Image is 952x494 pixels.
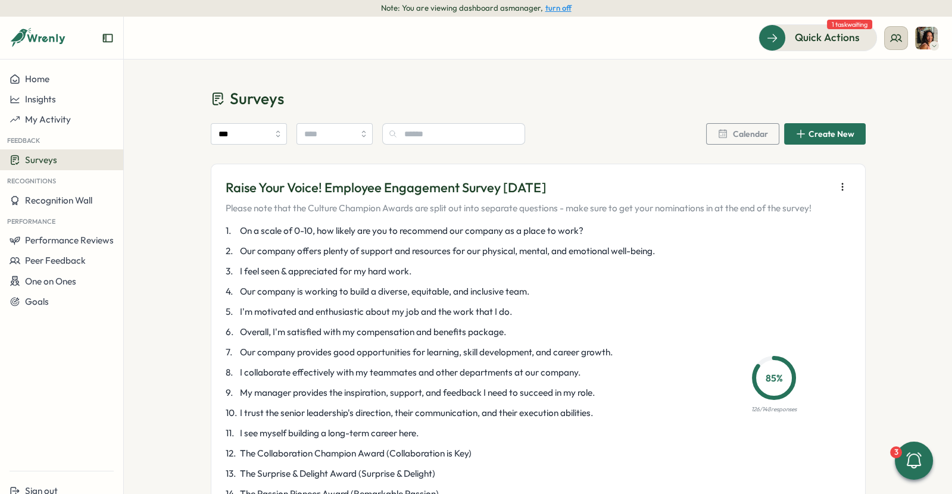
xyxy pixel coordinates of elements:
p: 126 / 148 responses [751,405,797,414]
span: Quick Actions [795,30,860,45]
span: Surveys [25,154,57,165]
img: Viveca Riley [915,27,938,49]
span: Insights [25,93,56,105]
span: Surveys [230,88,284,109]
span: Home [25,73,49,85]
span: Overall, I'm satisfied with my compensation and benefits package. [240,326,506,339]
span: Peer Feedback [25,255,86,266]
span: 12 . [226,447,238,460]
span: The Collaboration Champion Award (Collaboration is Key) [240,447,472,460]
span: 11 . [226,427,238,440]
div: 3 [890,446,902,458]
span: 3 . [226,265,238,278]
span: 10 . [226,407,238,420]
span: Create New [809,130,854,138]
span: My manager provides the inspiration, support, and feedback I need to succeed in my role. [240,386,595,399]
span: I collaborate effectively with my teammates and other departments at our company. [240,366,580,379]
span: Goals [25,296,49,307]
span: 5 . [226,305,238,318]
span: 7 . [226,346,238,359]
span: 1 . [226,224,238,237]
p: 85 % [756,371,792,386]
button: Quick Actions [759,24,877,51]
span: I feel seen & appreciated for my hard work. [240,265,411,278]
span: I see myself building a long-term career here. [240,427,419,440]
span: 8 . [226,366,238,379]
span: My Activity [25,114,71,125]
span: 2 . [226,245,238,258]
span: 13 . [226,467,238,480]
span: Our company provides good opportunities for learning, skill development, and career growth. [240,346,613,359]
span: Our company is working to build a diverse, equitable, and inclusive team. [240,285,529,298]
span: Calendar [733,130,768,138]
button: Create New [784,123,866,145]
button: 3 [895,442,933,480]
span: One on Ones [25,276,76,287]
span: The Surprise & Delight Award (Surprise & Delight) [240,467,435,480]
button: Expand sidebar [102,32,114,44]
span: 9 . [226,386,238,399]
span: On a scale of 0-10, how likely are you to recommend our company as a place to work? [240,224,583,237]
p: Raise Your Voice! Employee Engagement Survey [DATE] [226,179,811,197]
span: 1 task waiting [827,20,872,29]
button: Calendar [706,123,779,145]
span: Performance Reviews [25,235,114,246]
span: 6 . [226,326,238,339]
span: 4 . [226,285,238,298]
button: turn off [545,4,572,12]
span: Recognition Wall [25,195,92,206]
span: Our company offers plenty of support and resources for our physical, mental, and emotional well-b... [240,245,655,258]
span: I'm motivated and enthusiastic about my job and the work that I do. [240,305,512,318]
p: Please note that the Culture Champion Awards are split out into separate questions - make sure to... [226,202,811,215]
span: Note: You are viewing dashboard as manager , [381,3,543,14]
span: I trust the senior leadership's direction, their communication, and their execution abilities. [240,407,593,420]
